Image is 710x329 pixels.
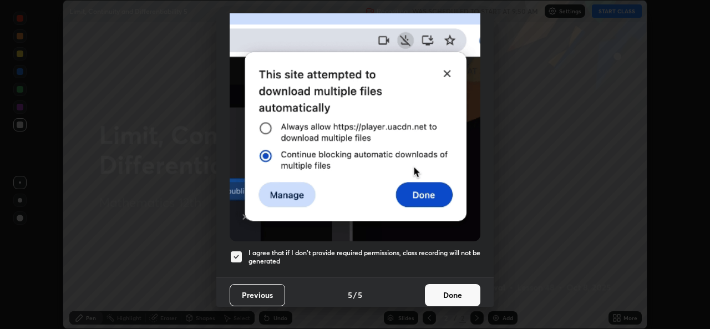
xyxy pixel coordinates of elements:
[353,289,357,301] h4: /
[425,284,480,306] button: Done
[230,284,285,306] button: Previous
[248,249,480,266] h5: I agree that if I don't provide required permissions, class recording will not be generated
[348,289,352,301] h4: 5
[358,289,362,301] h4: 5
